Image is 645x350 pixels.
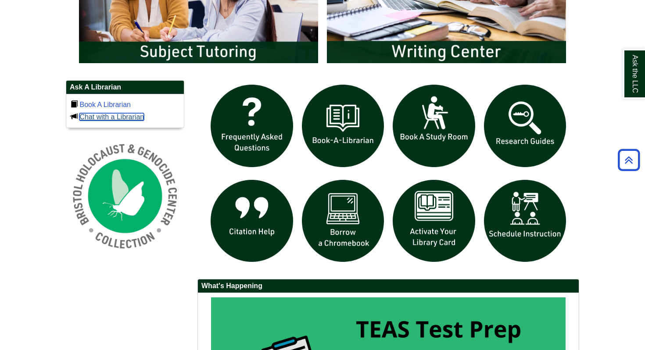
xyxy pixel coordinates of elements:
[480,175,571,267] img: For faculty. Schedule Library Instruction icon links to form.
[66,137,184,255] img: Holocaust and Genocide Collection
[480,80,571,171] img: Research Guides icon links to research guides web page
[388,80,480,171] img: book a study room icon links to book a study room web page
[66,81,184,94] h2: Ask A Librarian
[297,80,389,171] img: Book a Librarian icon links to book a librarian web page
[79,101,131,108] a: Book A Librarian
[615,154,643,166] a: Back to Top
[206,80,570,270] div: slideshow
[198,279,579,293] h2: What's Happening
[388,175,480,267] img: activate Library Card icon links to form to activate student ID into library card
[206,80,297,171] img: frequently asked questions
[206,175,297,267] img: citation help icon links to citation help guide page
[79,113,144,121] a: Chat with a Librarian
[297,175,389,267] img: Borrow a chromebook icon links to the borrow a chromebook web page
